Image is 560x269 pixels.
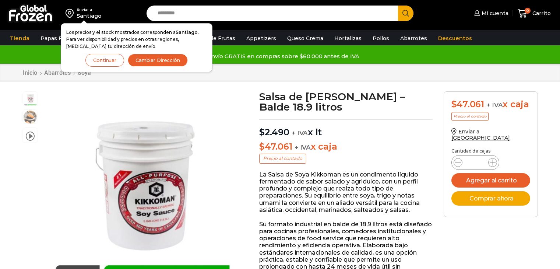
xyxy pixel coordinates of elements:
a: Descuentos [434,31,476,45]
button: Comprar ahora [451,191,530,206]
nav: Breadcrumb [22,69,91,76]
span: + IVA [295,144,311,151]
span: $ [259,141,265,152]
a: Pulpa de Frutas [189,31,239,45]
button: Cambiar Dirección [128,54,188,67]
button: Continuar [85,54,124,67]
a: Papas Fritas [37,31,78,45]
span: + IVA [292,129,308,137]
div: Santiago [77,12,102,20]
a: 0 Carrito [516,5,553,22]
strong: Santiago [176,29,198,35]
a: Appetizers [243,31,280,45]
p: Precio al contado [451,112,489,121]
a: Hortalizas [331,31,365,45]
span: + IVA [487,101,503,109]
span: $ [259,127,265,137]
span: $ [451,99,457,109]
span: salsa de soya kikkoman [23,92,38,106]
p: x lt [259,119,433,138]
p: x caja [259,142,433,152]
p: Los precios y el stock mostrados corresponden a . Para ver disponibilidad y precios en otras regi... [66,29,207,50]
button: Search button [398,6,413,21]
span: Mi cuenta [480,10,508,17]
span: 0 [525,8,531,14]
div: x caja [451,99,530,110]
p: Cantidad de cajas [451,149,530,154]
p: La Salsa de Soya Kikkoman es un condimento líquido fermentado de sabor salado y agridulce, con un... [259,171,433,213]
a: Soya [77,69,91,76]
a: Pollos [369,31,393,45]
p: Precio al contado [259,154,306,163]
span: Carrito [531,10,551,17]
bdi: 2.490 [259,127,289,137]
div: Enviar a [77,7,102,12]
input: Product quantity [468,157,482,168]
a: Abarrotes [44,69,71,76]
img: address-field-icon.svg [66,7,77,20]
button: Agregar al carrito [451,173,530,188]
bdi: 47.061 [451,99,484,109]
a: Queso Crema [283,31,327,45]
a: Mi cuenta [472,6,508,21]
h1: Salsa de [PERSON_NAME] – Balde 18.9 litros [259,91,433,112]
span: salsa soya [23,110,38,125]
a: Enviar a [GEOGRAPHIC_DATA] [451,128,510,141]
bdi: 47.061 [259,141,292,152]
a: Abarrotes [397,31,431,45]
a: Tienda [6,31,33,45]
a: Inicio [22,69,38,76]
